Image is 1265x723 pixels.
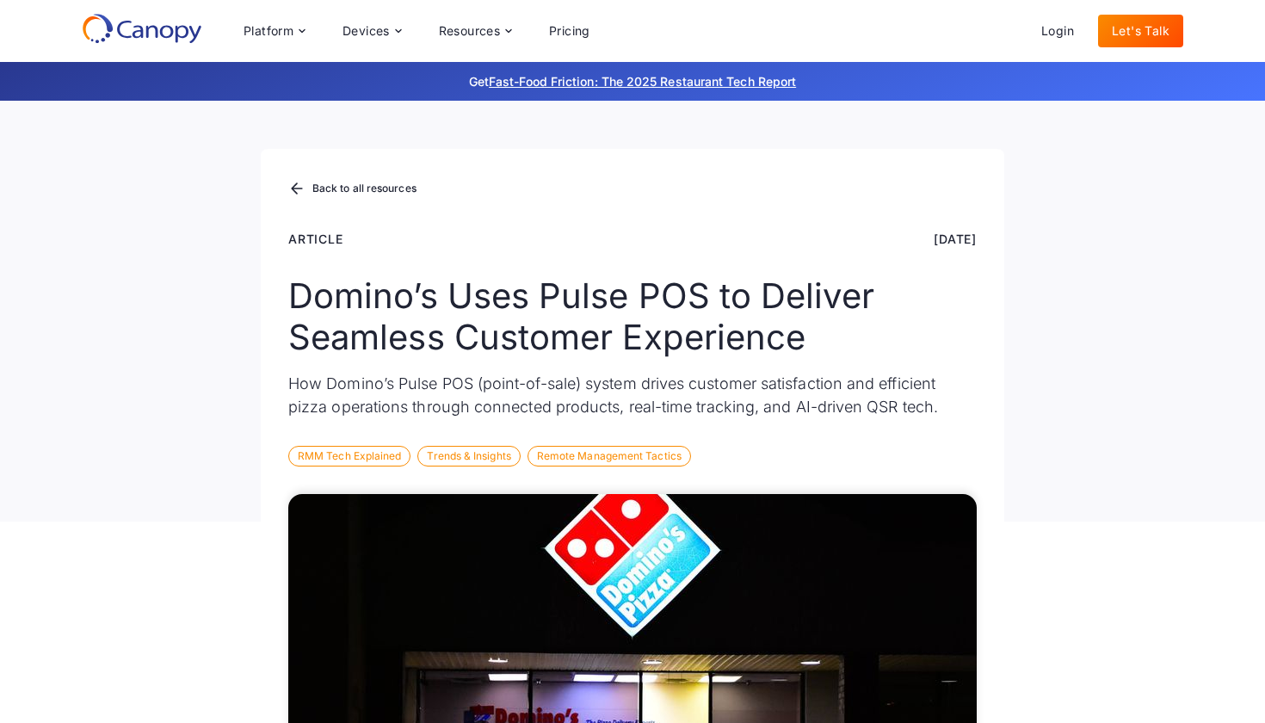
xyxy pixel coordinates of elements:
[1098,15,1183,47] a: Let's Talk
[288,446,410,467] div: RMM Tech Explained
[329,14,415,48] div: Devices
[1027,15,1088,47] a: Login
[934,230,977,248] div: [DATE]
[230,14,318,48] div: Platform
[425,14,525,48] div: Resources
[535,15,604,47] a: Pricing
[288,275,977,358] h1: Domino’s Uses Pulse POS to Deliver Seamless Customer Experience
[489,74,796,89] a: Fast-Food Friction: The 2025 Restaurant Tech Report
[288,178,417,201] a: Back to all resources
[312,183,417,194] div: Back to all resources
[211,72,1054,90] p: Get
[288,372,977,418] p: How Domino’s Pulse POS (point-of-sale) system drives customer satisfaction and efficient pizza op...
[288,230,343,248] div: Article
[244,25,293,37] div: Platform
[439,25,501,37] div: Resources
[417,446,520,467] div: Trends & Insights
[528,446,691,467] div: Remote Management Tactics
[342,25,390,37] div: Devices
